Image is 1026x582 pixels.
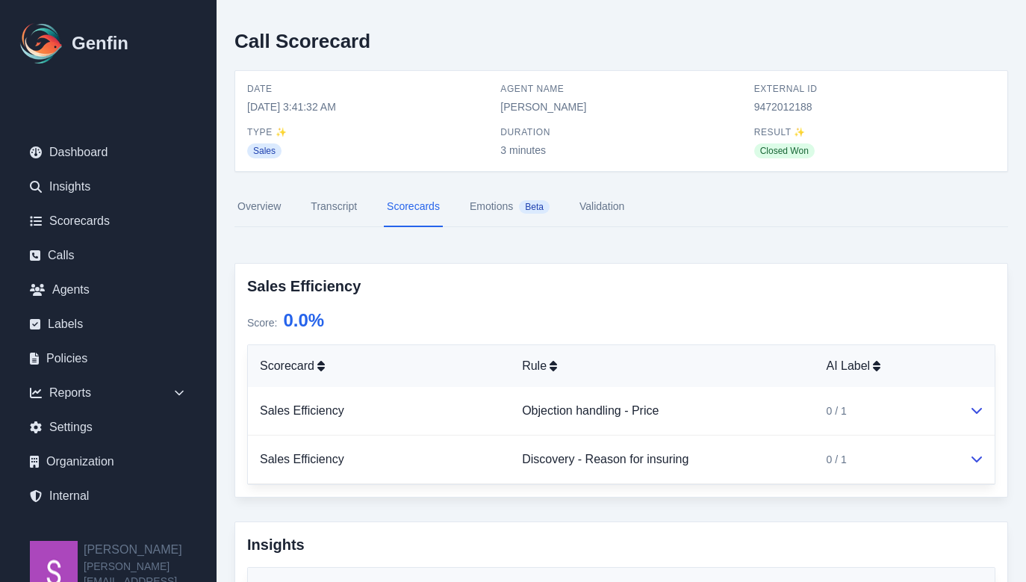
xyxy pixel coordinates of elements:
[18,481,199,511] a: Internal
[18,206,199,236] a: Scorecards
[247,99,488,114] span: [DATE] 3:41:32 AM
[234,30,370,52] h2: Call Scorecard
[18,275,199,305] a: Agents
[308,187,360,227] a: Transcript
[247,317,277,329] span: Score :
[18,412,199,442] a: Settings
[18,447,199,477] a: Organization
[18,344,199,374] a: Policies
[260,404,344,417] a: Sales Efficiency
[247,534,995,555] h3: Insights
[283,310,324,330] span: 0.0 %
[247,126,488,138] span: Type ✨
[247,143,282,158] span: Sales
[18,19,66,67] img: Logo
[84,541,217,559] h2: [PERSON_NAME]
[826,452,846,467] span: 0 / 1
[500,143,741,158] span: 3 minutes
[72,31,128,55] h1: Genfin
[826,403,846,418] span: 0 / 1
[18,309,199,339] a: Labels
[467,187,553,227] a: EmotionsBeta
[18,378,199,408] div: Reports
[500,83,741,95] span: Agent Name
[500,101,586,113] a: [PERSON_NAME]
[500,126,741,138] span: Duration
[754,99,995,114] span: 9472012188
[754,143,815,158] span: Closed Won
[234,187,1008,227] nav: Tabs
[234,187,284,227] a: Overview
[522,404,659,417] a: Objection handling - Price
[247,83,488,95] span: Date
[522,453,688,465] a: Discovery - Reason for insuring
[18,172,199,202] a: Insights
[522,357,802,375] div: Rule
[754,126,995,138] span: Result ✨
[519,200,550,214] span: Beta
[754,83,995,95] span: External ID
[18,241,199,270] a: Calls
[384,187,443,227] a: Scorecards
[826,357,945,375] div: AI Label
[247,276,995,297] h3: Sales Efficiency
[576,187,627,227] a: Validation
[260,357,498,375] div: Scorecard
[18,137,199,167] a: Dashboard
[260,453,344,465] a: Sales Efficiency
